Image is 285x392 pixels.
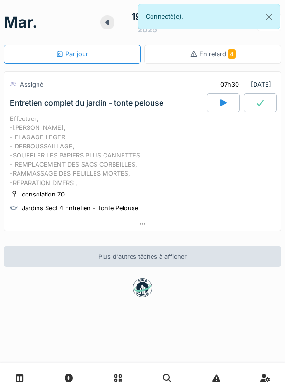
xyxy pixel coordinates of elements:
[10,114,275,187] div: Effectuer; -[PERSON_NAME], - ELAGAGE LEGER, - DEBROUSSAILLAGE, -SOUFFLER LES PAPIERS PLUS CANNETT...
[20,80,43,89] div: Assigné
[212,76,275,93] div: [DATE]
[4,246,281,267] div: Plus d'autres tâches à afficher
[138,24,157,35] div: 2025
[220,80,239,89] div: 07h30
[132,10,164,24] div: 19 août
[133,278,152,297] img: badge-BVDL4wpA.svg
[258,4,280,29] button: Close
[22,190,65,199] div: consolation 70
[4,13,38,31] h1: mar.
[228,49,236,59] span: 4
[10,98,163,108] div: Entretien complet du jardin - tonte pelouse
[199,50,236,58] span: En retard
[22,204,138,213] div: Jardins Sect 4 Entretien - Tonte Pelouse
[138,4,280,29] div: Connecté(e).
[56,49,88,59] div: Par jour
